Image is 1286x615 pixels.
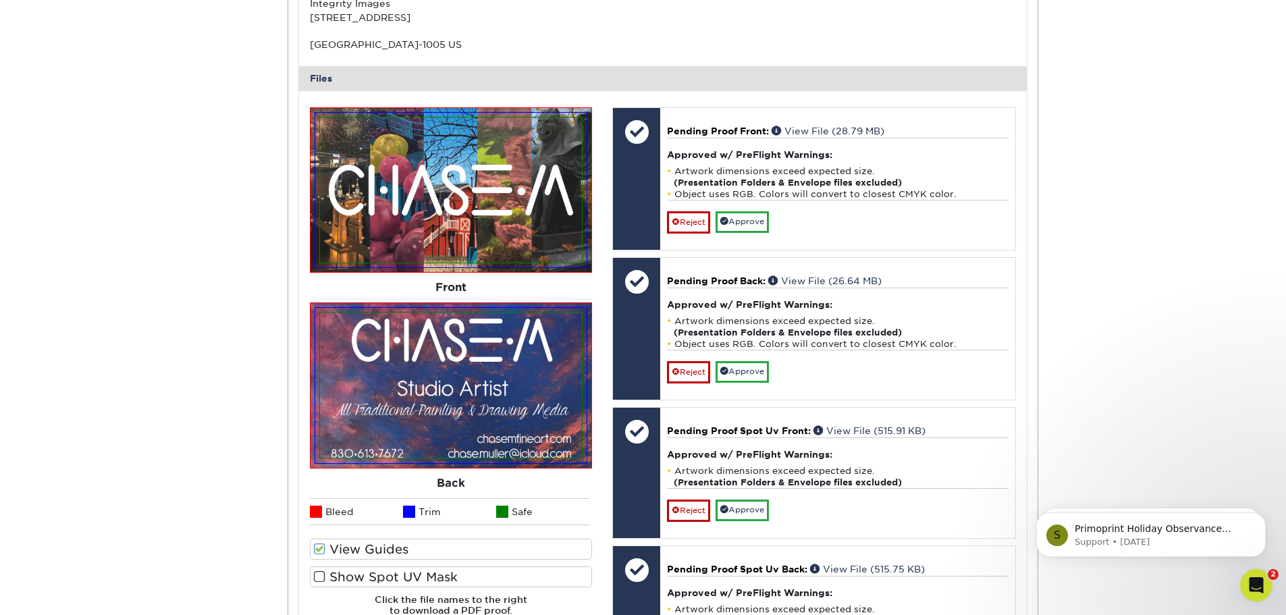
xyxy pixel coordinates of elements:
strong: (Presentation Folders & Envelope files excluded) [674,477,902,487]
a: View File (26.64 MB) [768,275,882,286]
span: Pending Proof Spot Uv Front: [667,425,811,436]
h4: Approved w/ PreFlight Warnings: [667,449,1008,460]
iframe: Google Customer Reviews [3,574,115,610]
li: Safe [496,498,589,525]
a: Reject [667,500,710,521]
label: View Guides [310,539,592,560]
strong: (Presentation Folders & Envelope files excluded) [674,178,902,188]
li: Artwork dimensions exceed expected size. [667,465,1008,488]
a: Approve [716,361,769,382]
h4: Approved w/ PreFlight Warnings: [667,149,1008,160]
a: Reject [667,211,710,233]
div: Files [299,66,1027,90]
a: View File (28.79 MB) [772,126,884,136]
li: Object uses RGB. Colors will convert to closest CMYK color. [667,188,1008,200]
h4: Approved w/ PreFlight Warnings: [667,587,1008,598]
li: Artwork dimensions exceed expected size. [667,315,1008,338]
span: Pending Proof Front: [667,126,769,136]
li: Bleed [310,498,403,525]
a: View File (515.75 KB) [810,564,925,574]
div: Back [310,469,592,498]
li: Trim [403,498,496,525]
a: View File (515.91 KB) [813,425,926,436]
h4: Approved w/ PreFlight Warnings: [667,299,1008,310]
a: Approve [716,211,769,232]
span: Pending Proof Back: [667,275,766,286]
li: Artwork dimensions exceed expected size. [667,165,1008,188]
label: Show Spot UV Mask [310,566,592,587]
a: Approve [716,500,769,520]
a: Reject [667,361,710,383]
strong: (Presentation Folders & Envelope files excluded) [674,327,902,338]
li: Object uses RGB. Colors will convert to closest CMYK color. [667,338,1008,350]
iframe: Intercom live chat [1240,569,1272,601]
span: 2 [1268,569,1279,580]
div: Front [310,273,592,302]
iframe: Intercom notifications message [1016,484,1286,579]
span: Pending Proof Spot Uv Back: [667,564,807,574]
